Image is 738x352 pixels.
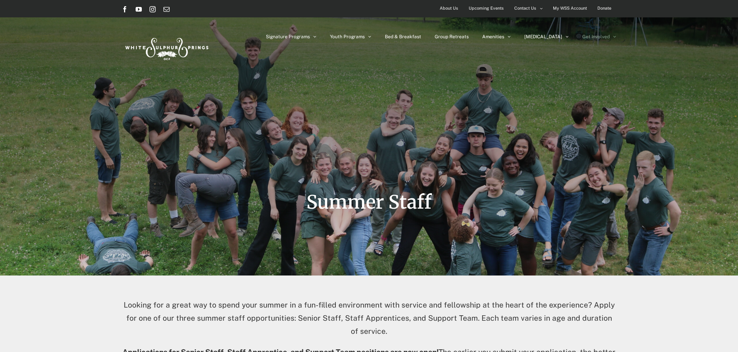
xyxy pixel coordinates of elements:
[266,17,316,56] a: Signature Programs
[524,34,562,39] span: [MEDICAL_DATA]
[306,190,432,214] span: Summer Staff
[482,17,511,56] a: Amenities
[136,6,142,12] a: YouTube
[330,17,371,56] a: Youth Programs
[385,34,421,39] span: Bed & Breakfast
[582,17,616,56] a: Get Involved
[330,34,365,39] span: Youth Programs
[524,17,569,56] a: [MEDICAL_DATA]
[553,3,587,14] span: My WSS Account
[122,299,616,338] p: Looking for a great way to spend your summer in a fun-filled environment with service and fellows...
[385,17,421,56] a: Bed & Breakfast
[163,6,170,12] a: Email
[597,3,611,14] span: Donate
[514,3,536,14] span: Contact Us
[482,34,504,39] span: Amenities
[440,3,458,14] span: About Us
[469,3,504,14] span: Upcoming Events
[266,34,310,39] span: Signature Programs
[435,34,469,39] span: Group Retreats
[435,17,469,56] a: Group Retreats
[122,29,211,66] img: White Sulphur Springs Logo
[122,6,128,12] a: Facebook
[150,6,156,12] a: Instagram
[582,34,610,39] span: Get Involved
[266,17,616,56] nav: Main Menu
